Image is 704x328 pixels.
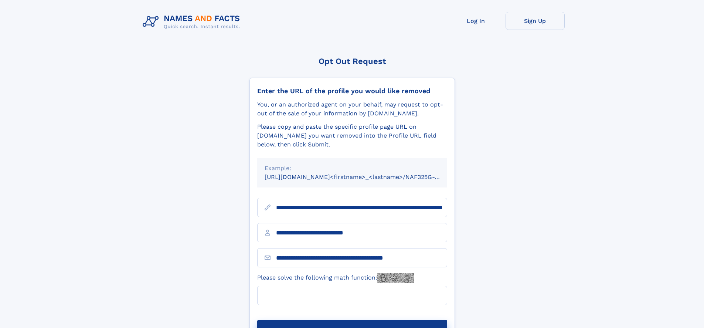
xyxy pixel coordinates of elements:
a: Sign Up [506,12,565,30]
img: Logo Names and Facts [140,12,246,32]
div: Example: [265,164,440,173]
div: Enter the URL of the profile you would like removed [257,87,447,95]
div: Please copy and paste the specific profile page URL on [DOMAIN_NAME] you want removed into the Pr... [257,122,447,149]
div: You, or an authorized agent on your behalf, may request to opt-out of the sale of your informatio... [257,100,447,118]
a: Log In [446,12,506,30]
div: Opt Out Request [249,57,455,66]
small: [URL][DOMAIN_NAME]<firstname>_<lastname>/NAF325G-xxxxxxxx [265,173,461,180]
label: Please solve the following math function: [257,273,414,283]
